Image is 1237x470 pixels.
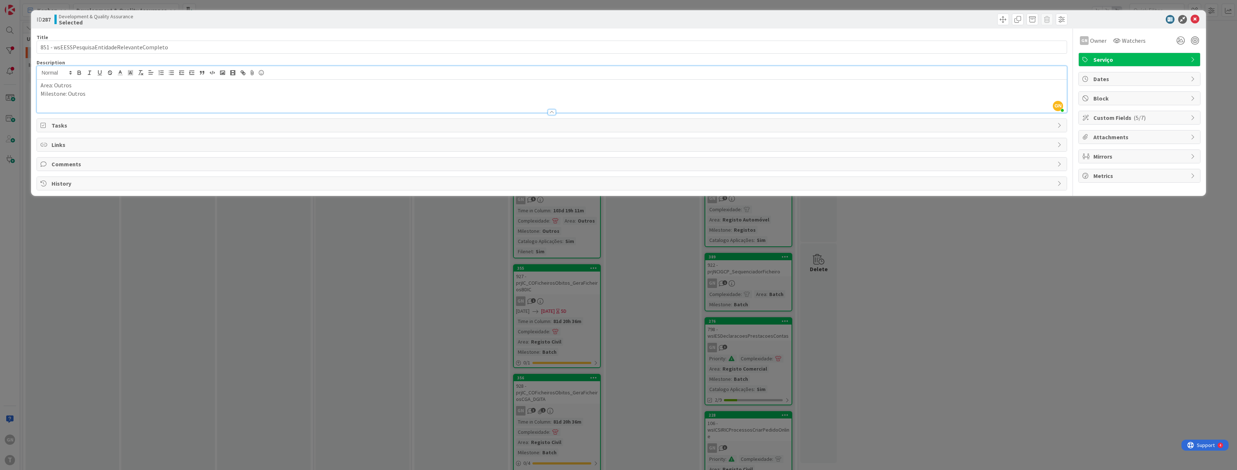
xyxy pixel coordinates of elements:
span: Comments [52,160,1054,168]
b: Selected [59,19,133,25]
b: 287 [42,16,51,23]
span: Metrics [1093,171,1187,180]
span: Description [37,59,65,66]
span: Support [15,1,33,10]
span: Mirrors [1093,152,1187,161]
span: Dates [1093,75,1187,83]
label: Title [37,34,48,41]
p: Area: Outros [41,81,1063,90]
span: Custom Fields [1093,113,1187,122]
span: GN [1053,101,1063,111]
span: Block [1093,94,1187,103]
p: Milestone: Outros [41,90,1063,98]
span: Owner [1090,36,1107,45]
span: Links [52,140,1054,149]
span: Serviço [1093,55,1187,64]
div: 4 [38,3,40,9]
span: Attachments [1093,133,1187,141]
span: ( 5/7 ) [1134,114,1146,121]
input: type card name here... [37,41,1067,54]
span: Watchers [1122,36,1146,45]
span: ID [37,15,51,24]
div: GN [1080,36,1089,45]
span: Tasks [52,121,1054,130]
span: Development & Quality Assurance [59,14,133,19]
span: History [52,179,1054,188]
